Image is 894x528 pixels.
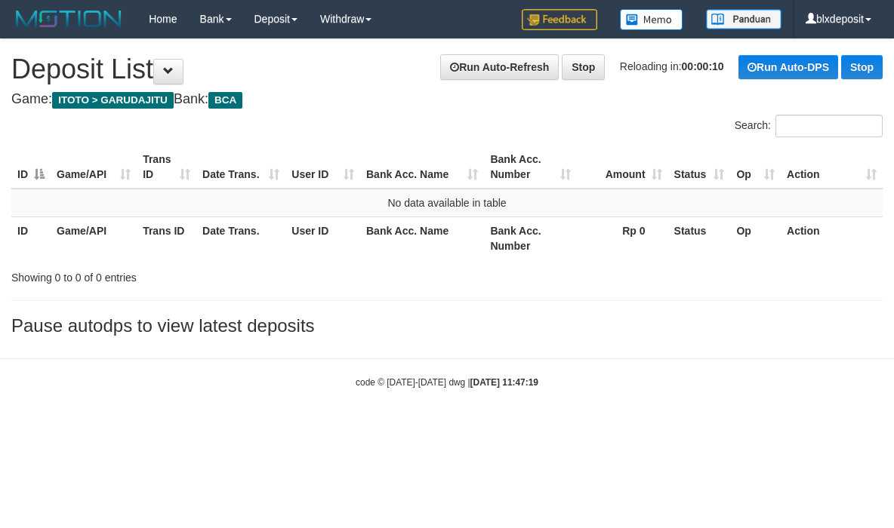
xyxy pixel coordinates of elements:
th: Date Trans. [196,216,285,259]
th: Action: activate to sort column ascending [781,146,883,189]
th: Op: activate to sort column ascending [730,146,781,189]
th: User ID [285,216,360,259]
h1: Deposit List [11,54,883,84]
th: User ID: activate to sort column ascending [285,146,360,189]
a: Stop [841,55,883,79]
input: Search: [775,115,883,137]
th: Bank Acc. Number: activate to sort column ascending [484,146,577,189]
h4: Game: Bank: [11,92,883,107]
a: Stop [562,54,605,80]
td: No data available in table [11,189,883,217]
th: Game/API: activate to sort column ascending [51,146,137,189]
a: Run Auto-DPS [738,55,838,79]
th: Bank Acc. Name: activate to sort column ascending [360,146,484,189]
span: Reloading in: [620,60,724,72]
th: Game/API [51,216,137,259]
th: Bank Acc. Number [484,216,577,259]
strong: 00:00:10 [682,60,724,72]
img: MOTION_logo.png [11,8,126,30]
span: ITOTO > GARUDAJITU [52,92,174,109]
th: ID [11,216,51,259]
th: ID: activate to sort column descending [11,146,51,189]
th: Bank Acc. Name [360,216,484,259]
th: Status [668,216,731,259]
th: Amount: activate to sort column ascending [577,146,668,189]
label: Search: [735,115,883,137]
th: Date Trans.: activate to sort column ascending [196,146,285,189]
h3: Pause autodps to view latest deposits [11,316,883,336]
img: Feedback.jpg [522,9,597,30]
th: Trans ID [137,216,196,259]
th: Op [730,216,781,259]
th: Trans ID: activate to sort column ascending [137,146,196,189]
th: Rp 0 [577,216,668,259]
th: Action [781,216,883,259]
th: Status: activate to sort column ascending [668,146,731,189]
img: Button%20Memo.svg [620,9,683,30]
small: code © [DATE]-[DATE] dwg | [356,377,538,388]
strong: [DATE] 11:47:19 [470,377,538,388]
a: Run Auto-Refresh [440,54,559,80]
img: panduan.png [706,9,781,29]
div: Showing 0 to 0 of 0 entries [11,264,361,285]
span: BCA [208,92,242,109]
